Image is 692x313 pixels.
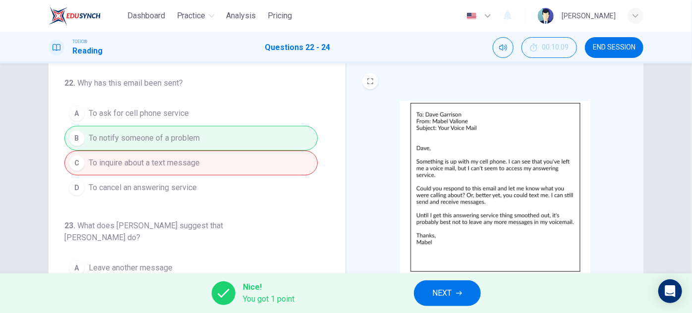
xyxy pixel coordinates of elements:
button: Analysis [223,7,260,25]
span: Dashboard [127,10,165,22]
span: 23 . [64,221,75,230]
button: END SESSION [585,37,643,58]
img: undefined [400,101,590,274]
button: 00:10:09 [521,37,577,58]
span: Nice! [243,281,295,293]
img: Profile picture [538,8,554,24]
span: 00:10:09 [542,44,569,52]
span: TOEIC® [72,38,87,45]
span: END SESSION [593,44,635,52]
img: EduSynch logo [49,6,101,26]
span: Why has this email been sent? [77,78,183,88]
span: Practice [177,10,206,22]
span: NEXT [433,286,452,300]
h1: Reading [72,45,103,57]
span: What does [PERSON_NAME] suggest that [PERSON_NAME] do? [64,221,223,242]
span: Pricing [268,10,292,22]
button: NEXT [414,280,481,306]
h1: Questions 22 - 24 [265,42,331,53]
span: Analysis [227,10,256,22]
a: EduSynch logo [49,6,123,26]
button: EXPAND [362,73,378,89]
button: Practice [173,7,219,25]
div: [PERSON_NAME] [562,10,616,22]
div: Hide [521,37,577,58]
button: Dashboard [123,7,169,25]
div: Mute [493,37,514,58]
div: Open Intercom Messenger [658,279,682,303]
span: 22 . [64,78,75,88]
span: You got 1 point [243,293,295,305]
button: Pricing [264,7,296,25]
img: en [465,12,478,20]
